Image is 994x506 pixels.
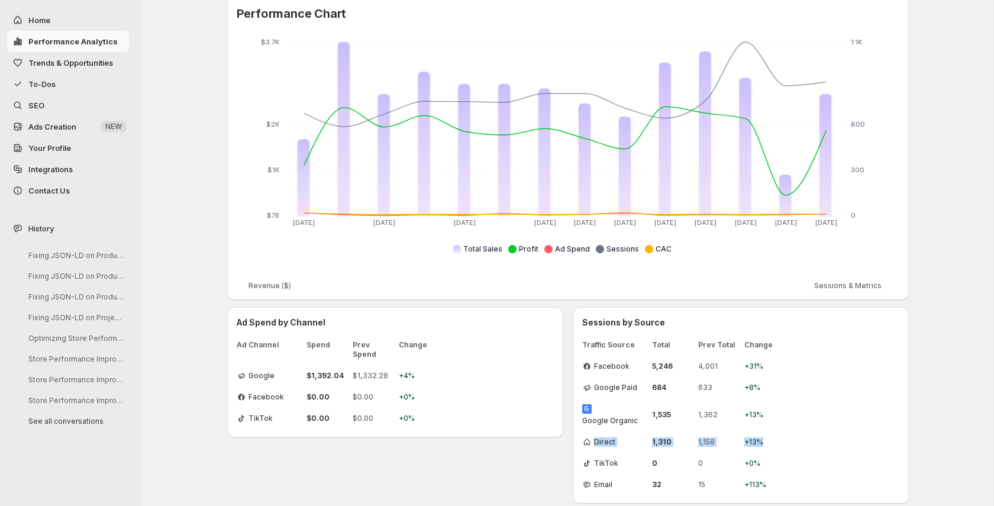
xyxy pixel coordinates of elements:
tspan: [DATE] [815,218,837,227]
span: Performance Analytics [28,37,118,46]
span: $0.00 [306,392,348,402]
span: 4,001 [698,362,740,371]
span: $0.00 [353,414,394,423]
tspan: [DATE] [534,218,556,227]
tspan: 600 [851,120,865,128]
span: Home [28,15,50,25]
span: +4% [399,371,434,381]
span: Sessions & Metrics [814,281,882,291]
span: +0% [399,392,434,402]
span: Google Paid [594,383,637,392]
button: Fixing JSON-LD on Product Pages [19,246,131,265]
span: SEO [28,101,44,110]
tspan: [DATE] [373,218,395,227]
span: Contact Us [28,186,70,195]
span: Direct [594,437,615,447]
button: Contact Us [7,180,129,201]
span: 633 [698,383,740,392]
span: Ad Spend [555,244,590,253]
button: Home [7,9,129,31]
span: Ad Channel [237,340,302,359]
span: Google [248,371,275,381]
span: 0 [698,459,740,468]
span: +0% [399,414,434,423]
span: $0.00 [306,414,348,423]
span: 1,362 [698,410,740,420]
span: Change [744,340,780,350]
span: History [28,223,54,234]
a: Integrations [7,159,129,180]
span: Prev Spend [353,340,394,359]
span: $0.00 [353,392,394,402]
span: +0% [744,459,780,468]
span: Your Profile [28,143,71,153]
tspan: [DATE] [734,218,756,227]
span: TikTok [594,459,618,468]
tspan: 0 [851,211,856,220]
span: +113% [744,480,780,489]
span: 5,246 [652,362,693,371]
button: Fixing JSON-LD on Project Pages [19,308,131,327]
button: Store Performance Improvement Analysis Steps [19,350,131,368]
span: +8% [744,383,780,392]
span: +13% [744,410,780,420]
span: 1,158 [698,437,740,447]
span: Profit [519,244,538,253]
tspan: [DATE] [574,218,596,227]
span: Google Organic [582,416,638,426]
span: 684 [652,383,693,392]
span: 1,310 [652,437,693,447]
span: TikTok [248,414,273,423]
span: Total [652,340,693,350]
span: NEW [105,122,122,131]
button: See all conversations [19,412,131,430]
span: 0 [652,459,693,468]
span: Prev Total [698,340,740,350]
tspan: $2K [266,120,280,128]
button: Store Performance Improvement Analysis Steps [19,370,131,389]
span: Change [399,340,434,359]
a: SEO [7,95,129,116]
tspan: $1K [267,166,280,174]
tspan: $78 [267,211,279,220]
span: +13% [744,437,780,447]
span: $1,392.04 [306,371,348,381]
span: Facebook [594,362,630,371]
tspan: 1.1K [851,38,863,46]
button: To-Dos [7,73,129,95]
span: Ads Creation [28,122,76,131]
span: Trends & Opportunities [28,58,113,67]
button: Fixing JSON-LD on Product Pages [19,288,131,306]
h3: Sessions by Source [582,317,899,328]
a: Your Profile [7,137,129,159]
span: +31% [744,362,780,371]
button: Store Performance Improvement Analysis [19,391,131,410]
button: Fixing JSON-LD on Product Pages [19,267,131,285]
tspan: [DATE] [774,218,796,227]
span: CAC [656,244,672,253]
span: Sessions [606,244,639,253]
span: 1,535 [652,410,693,420]
tspan: [DATE] [654,218,676,227]
tspan: 300 [851,166,864,174]
h2: Performance Chart [237,7,899,21]
tspan: $3.7K [261,38,280,46]
span: Total Sales [463,244,502,253]
span: 15 [698,480,740,489]
span: 32 [652,480,693,489]
button: Performance Analytics [7,31,129,52]
span: Revenue ($) [248,281,291,291]
button: Optimizing Store Performance Analysis Steps [19,329,131,347]
span: Spend [306,340,348,359]
h3: Ad Spend by Channel [237,317,554,328]
span: To-Dos [28,79,56,89]
span: Traffic Source [582,340,647,350]
tspan: [DATE] [614,218,636,227]
span: Integrations [28,165,73,174]
button: Ads Creation [7,116,129,137]
span: Email [594,480,612,489]
tspan: [DATE] [293,218,315,227]
tspan: [DATE] [453,218,475,227]
div: G [582,404,592,414]
button: Trends & Opportunities [7,52,129,73]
